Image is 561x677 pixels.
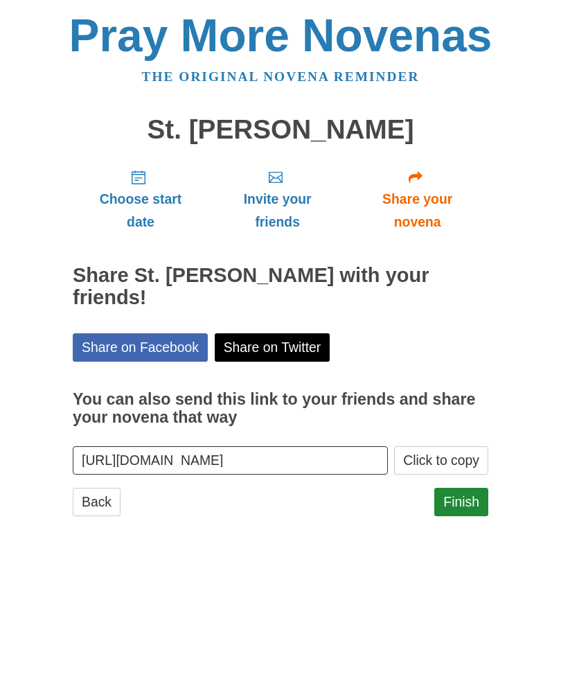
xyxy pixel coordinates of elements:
[222,188,332,234] span: Invite your friends
[73,265,488,309] h2: Share St. [PERSON_NAME] with your friends!
[215,333,330,362] a: Share on Twitter
[73,391,488,426] h3: You can also send this link to your friends and share your novena that way
[208,158,346,240] a: Invite your friends
[73,115,488,145] h1: St. [PERSON_NAME]
[346,158,488,240] a: Share your novena
[142,69,420,84] a: The original novena reminder
[73,333,208,362] a: Share on Facebook
[87,188,195,234] span: Choose start date
[73,488,121,516] a: Back
[360,188,474,234] span: Share your novena
[434,488,488,516] a: Finish
[394,446,488,475] button: Click to copy
[69,10,492,61] a: Pray More Novenas
[73,158,208,240] a: Choose start date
